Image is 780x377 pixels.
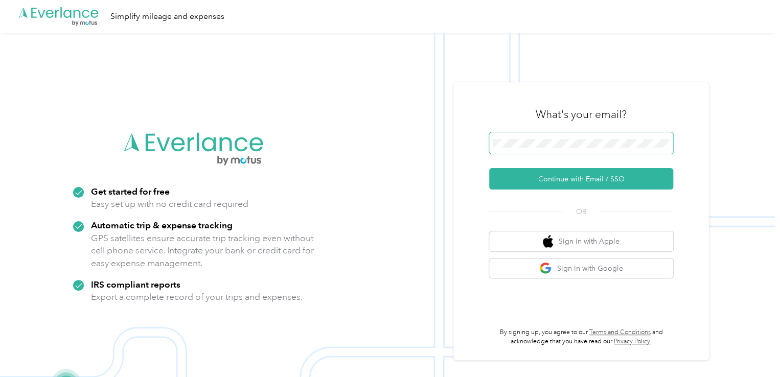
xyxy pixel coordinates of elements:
button: google logoSign in with Google [489,258,673,278]
button: apple logoSign in with Apple [489,231,673,251]
strong: Automatic trip & expense tracking [91,220,233,230]
a: Terms and Conditions [589,328,651,336]
p: Export a complete record of your trips and expenses. [91,291,303,303]
span: OR [563,206,599,217]
p: GPS satellites ensure accurate trip tracking even without cell phone service. Integrate your bank... [91,232,314,270]
img: apple logo [543,235,553,248]
strong: Get started for free [91,186,170,197]
button: Continue with Email / SSO [489,168,673,190]
img: google logo [539,262,552,275]
a: Privacy Policy [614,338,650,345]
strong: IRS compliant reports [91,279,180,290]
p: Easy set up with no credit card required [91,198,248,210]
p: By signing up, you agree to our and acknowledge that you have read our . [489,328,673,346]
div: Simplify mileage and expenses [110,10,224,23]
h3: What's your email? [536,107,627,122]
